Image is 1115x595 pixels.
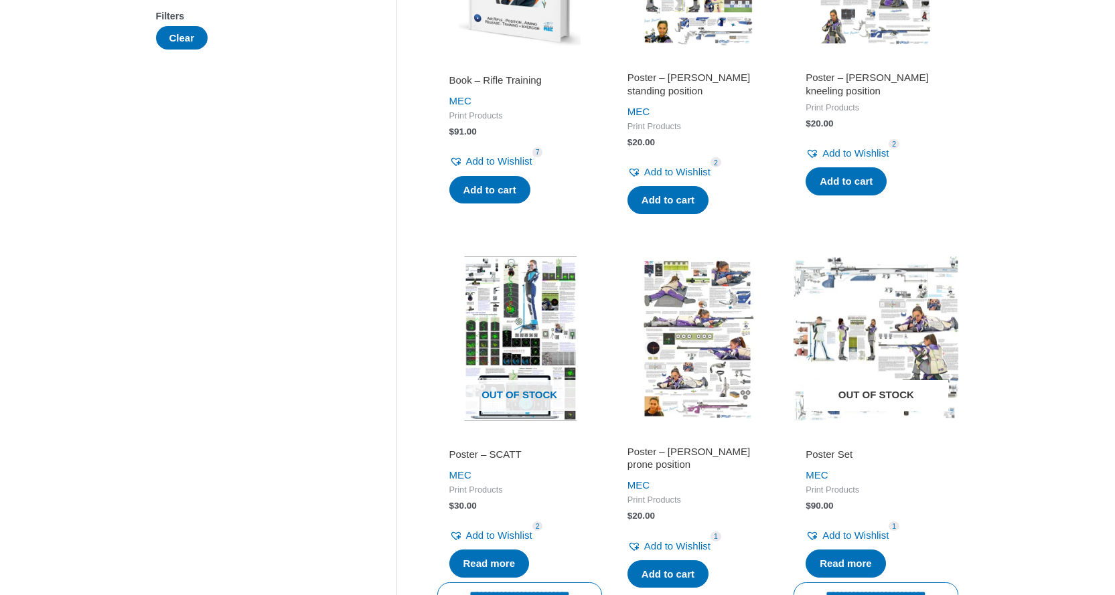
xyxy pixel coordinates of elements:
[822,529,889,541] span: Add to Wishlist
[806,102,946,114] span: Print Products
[711,157,721,167] span: 2
[806,549,886,578] a: Read more about “Poster Set”
[627,479,650,491] a: MEC
[627,186,709,214] a: Add to cart: “Poster - Ivana Maksimovic standing position”
[627,495,768,506] span: Print Products
[806,118,811,129] span: $
[806,71,946,102] a: Poster – [PERSON_NAME] kneeling position
[449,176,530,204] a: Add to cart: “Book - Rifle Training”
[627,137,633,147] span: $
[806,144,889,163] a: Add to Wishlist
[627,511,633,521] span: $
[806,429,946,445] iframe: Customer reviews powered by Trustpilot
[615,256,780,421] img: Poster - Ivana Maksimovic prone position
[806,469,828,481] a: MEC
[711,531,721,541] span: 1
[449,74,590,87] h2: Book – Rifle Training
[889,521,899,531] span: 1
[804,380,948,411] span: Out of stock
[806,448,946,466] a: Poster Set
[532,521,543,531] span: 2
[449,110,590,122] span: Print Products
[449,549,530,578] a: Read more about “Poster - SCATT”
[627,106,650,117] a: MEC
[627,71,768,97] h2: Poster – [PERSON_NAME] standing position
[627,445,768,477] a: Poster – [PERSON_NAME] prone position
[889,139,899,149] span: 2
[449,429,590,445] iframe: Customer reviews powered by Trustpilot
[449,126,455,137] span: $
[532,147,543,157] span: 7
[806,167,887,195] a: Add to cart: “Poster - Ivana Maksimovic kneeling position”
[449,126,477,137] bdi: 91.00
[627,429,768,445] iframe: Customer reviews powered by Trustpilot
[627,71,768,102] a: Poster – [PERSON_NAME] standing position
[806,526,889,545] a: Add to Wishlist
[156,26,208,50] button: Clear
[627,445,768,471] h2: Poster – [PERSON_NAME] prone position
[449,448,590,466] a: Poster – SCATT
[806,55,946,71] iframe: Customer reviews powered by Trustpilot
[449,448,590,461] h2: Poster – SCATT
[806,448,946,461] h2: Poster Set
[644,540,711,551] span: Add to Wishlist
[806,501,811,511] span: $
[627,163,711,181] a: Add to Wishlist
[822,147,889,159] span: Add to Wishlist
[449,95,471,106] a: MEC
[627,137,655,147] bdi: 20.00
[449,74,590,92] a: Book – Rifle Training
[156,7,356,26] div: Filters
[466,155,532,167] span: Add to Wishlist
[449,526,532,545] a: Add to Wishlist
[627,55,768,71] iframe: Customer reviews powered by Trustpilot
[806,71,946,97] h2: Poster – [PERSON_NAME] kneeling position
[644,166,711,177] span: Add to Wishlist
[449,501,477,511] bdi: 30.00
[466,529,532,541] span: Add to Wishlist
[449,469,471,481] a: MEC
[794,256,958,421] a: Out of stock
[437,256,602,421] img: Poster - SCATT
[627,560,709,588] a: Add to cart: “Poster - Ivana Maksimovic prone position”
[437,256,602,421] a: Out of stock
[449,501,455,511] span: $
[806,485,946,496] span: Print Products
[806,118,833,129] bdi: 20.00
[449,152,532,171] a: Add to Wishlist
[449,485,590,496] span: Print Products
[627,511,655,521] bdi: 20.00
[627,121,768,133] span: Print Products
[627,537,711,556] a: Add to Wishlist
[806,501,833,511] bdi: 90.00
[447,380,592,411] span: Out of stock
[794,256,958,421] img: Poster Set
[449,55,590,71] iframe: Customer reviews powered by Trustpilot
